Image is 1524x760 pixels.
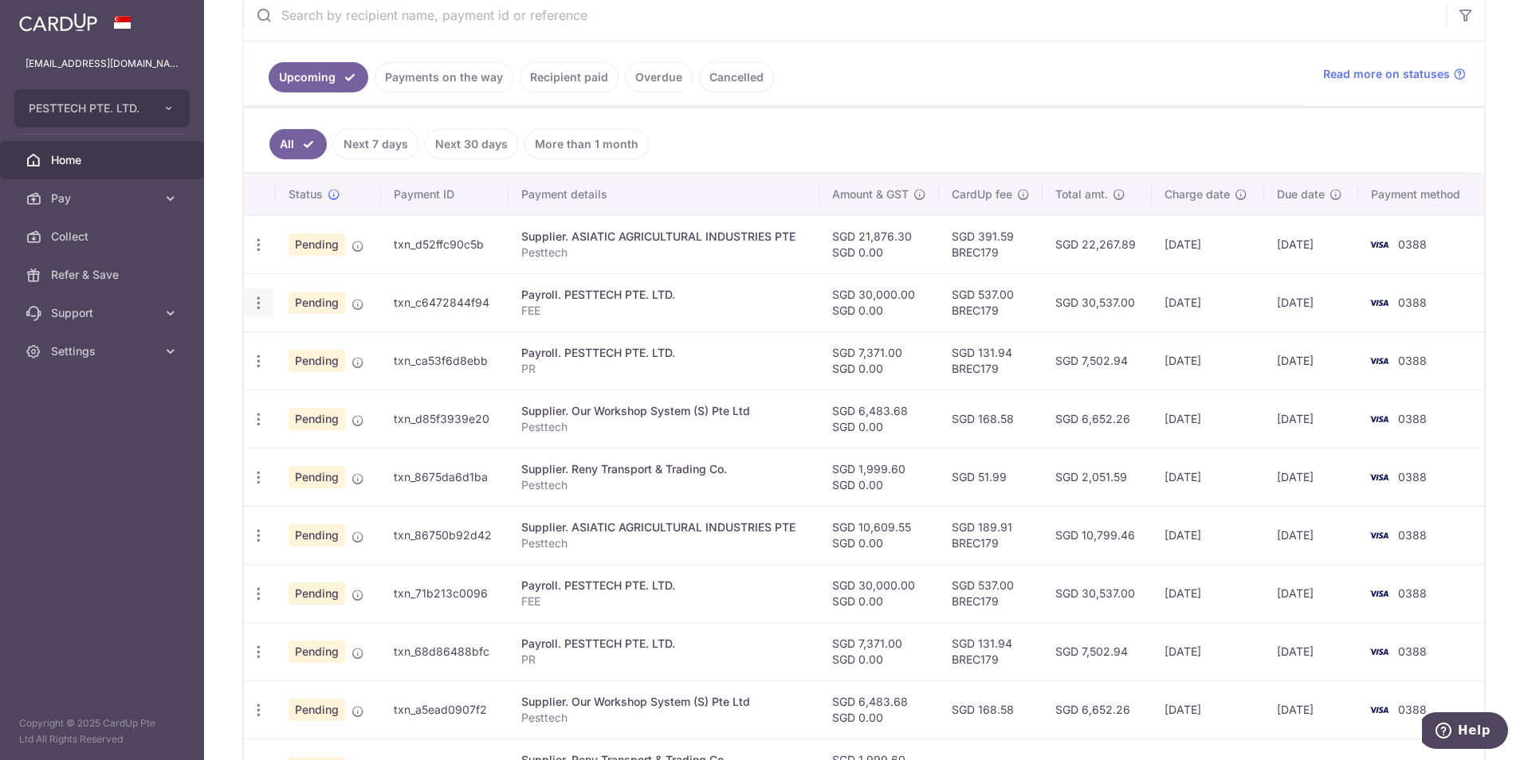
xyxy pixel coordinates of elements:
td: [DATE] [1152,622,1264,680]
span: 0388 [1398,528,1427,542]
span: Pending [289,350,345,372]
td: [DATE] [1264,680,1358,738]
img: Bank Card [1363,351,1395,370]
td: txn_ca53f6d8ebb [381,331,509,390]
td: SGD 21,876.30 SGD 0.00 [819,215,939,273]
td: SGD 30,000.00 SGD 0.00 [819,273,939,331]
th: Payment method [1358,174,1484,215]
td: txn_a5ead0907f2 [381,680,509,738]
button: PESTTECH PTE. LTD. [14,89,190,127]
span: 0388 [1398,412,1427,425]
span: PESTTECH PTE. LTD. [29,100,147,116]
div: Supplier. Reny Transport & Trading Co. [521,461,807,477]
td: SGD 10,609.55 SGD 0.00 [819,506,939,564]
td: [DATE] [1264,564,1358,622]
td: SGD 1,999.60 SGD 0.00 [819,448,939,506]
span: 0388 [1398,237,1427,251]
div: Supplier. ASIATIC AGRICULTURAL INDUSTRIES PTE [521,519,807,535]
td: SGD 30,000.00 SGD 0.00 [819,564,939,622]
p: Pesttech [521,477,807,493]
td: SGD 131.94 BREC179 [939,331,1043,390]
td: SGD 30,537.00 [1043,564,1153,622]
p: Pesttech [521,535,807,551]
span: Pending [289,408,345,430]
a: Payments on the way [375,62,513,92]
span: Pending [289,233,345,256]
td: SGD 6,652.26 [1043,680,1153,738]
div: Supplier. Our Workshop System (S) Pte Ltd [521,694,807,710]
span: Amount & GST [832,186,909,202]
a: Cancelled [699,62,774,92]
td: SGD 6,483.68 SGD 0.00 [819,680,939,738]
span: 0388 [1398,470,1427,484]
td: SGD 537.00 BREC179 [939,273,1043,331]
td: SGD 7,371.00 SGD 0.00 [819,331,939,390]
td: [DATE] [1264,215,1358,273]
a: All [269,129,327,159]
span: Refer & Save [51,267,156,283]
td: [DATE] [1152,215,1264,273]
p: Pesttech [521,245,807,261]
span: Charge date [1165,186,1230,202]
img: CardUp [19,13,97,32]
span: Pending [289,641,345,663]
span: Due date [1277,186,1325,202]
td: [DATE] [1264,622,1358,680]
td: SGD 2,051.59 [1043,448,1153,506]
td: txn_d52ffc90c5b [381,215,509,273]
td: txn_c6472844f94 [381,273,509,331]
a: Read more on statuses [1323,66,1466,82]
p: [EMAIL_ADDRESS][DOMAIN_NAME] [26,56,179,72]
p: PR [521,361,807,377]
span: Collect [51,229,156,245]
td: SGD 131.94 BREC179 [939,622,1043,680]
a: Next 30 days [425,129,518,159]
td: SGD 7,502.94 [1043,331,1153,390]
span: Pending [289,582,345,605]
td: [DATE] [1152,564,1264,622]
a: More than 1 month [524,129,649,159]
iframe: Opens a widget where you can find more information [1422,712,1508,752]
td: txn_d85f3939e20 [381,390,509,448]
img: Bank Card [1363,293,1395,312]
td: [DATE] [1264,273,1358,331]
img: Bank Card [1363,642,1395,661]
td: SGD 22,267.89 [1043,215,1153,273]
span: Pending [289,524,345,546]
img: Bank Card [1363,700,1395,719]
td: SGD 6,652.26 [1043,390,1153,448]
p: PR [521,652,807,668]
td: txn_8675da6d1ba [381,448,509,506]
td: SGD 168.58 [939,390,1043,448]
td: SGD 6,483.68 SGD 0.00 [819,390,939,448]
td: [DATE] [1264,448,1358,506]
span: Status [289,186,323,202]
td: SGD 7,502.94 [1043,622,1153,680]
a: Overdue [625,62,693,92]
td: txn_71b213c0096 [381,564,509,622]
span: Pending [289,699,345,721]
div: Payroll. PESTTECH PTE. LTD. [521,287,807,303]
span: 0388 [1398,586,1427,600]
td: [DATE] [1152,680,1264,738]
div: Supplier. ASIATIC AGRICULTURAL INDUSTRIES PTE [521,229,807,245]
a: Upcoming [269,62,368,92]
th: Payment details [509,174,819,215]
span: Read more on statuses [1323,66,1450,82]
span: Support [51,305,156,321]
span: 0388 [1398,296,1427,309]
td: SGD 51.99 [939,448,1043,506]
img: Bank Card [1363,235,1395,254]
p: FEE [521,303,807,319]
td: SGD 10,799.46 [1043,506,1153,564]
td: SGD 189.91 BREC179 [939,506,1043,564]
td: SGD 30,537.00 [1043,273,1153,331]
td: [DATE] [1264,331,1358,390]
span: CardUp fee [952,186,1012,202]
th: Payment ID [381,174,509,215]
td: SGD 391.59 BREC179 [939,215,1043,273]
td: [DATE] [1264,390,1358,448]
div: Payroll. PESTTECH PTE. LTD. [521,578,807,594]
p: Pesttech [521,710,807,726]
